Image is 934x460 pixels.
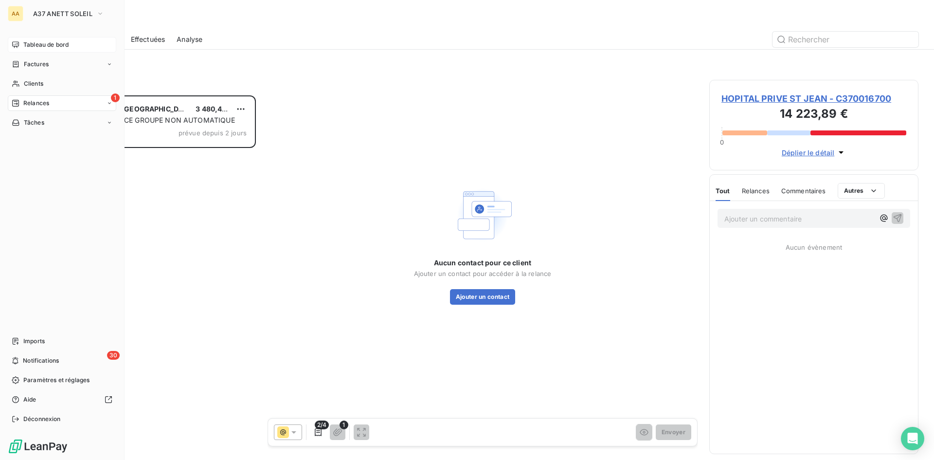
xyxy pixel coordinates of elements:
span: 30 [107,351,120,360]
span: Imports [23,337,45,346]
span: Relances [23,99,49,108]
span: Commentaires [781,187,826,195]
span: Factures [24,60,49,69]
h3: 14 223,89 € [721,105,906,125]
span: Aucun évènement [786,243,842,251]
span: Tâches [24,118,44,127]
span: Tableau de bord [23,40,69,49]
span: Aide [23,395,36,404]
span: Paramètres et réglages [23,376,90,385]
input: Rechercher [772,32,918,47]
span: 1 [111,93,120,102]
span: Clients [24,79,43,88]
span: 2/4 [315,421,329,429]
span: Analyse [177,35,202,44]
div: Open Intercom Messenger [901,427,924,450]
span: HOPITAL PRIVE [GEOGRAPHIC_DATA] [69,105,194,113]
span: PLAN DE RELANCE GROUPE NON AUTOMATIQUE [70,116,235,124]
span: Déplier le détail [782,147,835,158]
span: Aucun contact pour ce client [434,258,531,268]
button: Envoyer [656,424,691,440]
button: Ajouter un contact [450,289,516,305]
span: 1 [340,421,348,429]
span: prévue depuis 2 jours [179,129,247,137]
a: Aide [8,392,116,407]
button: Déplier le détail [779,147,849,158]
button: Autres [838,183,885,199]
span: A37 ANETT SOLEIL [33,10,92,18]
span: Effectuées [131,35,165,44]
img: Logo LeanPay [8,439,68,454]
span: Ajouter un contact pour accéder à la relance [414,270,552,277]
span: 0 [720,138,724,146]
img: Empty state [451,184,514,246]
span: 3 480,44 € [196,105,233,113]
span: Tout [716,187,730,195]
span: HOPITAL PRIVE ST JEAN - C370016700 [721,92,906,105]
span: Relances [742,187,770,195]
div: grid [47,95,256,460]
span: Déconnexion [23,415,61,423]
div: AA [8,6,23,21]
span: Notifications [23,356,59,365]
